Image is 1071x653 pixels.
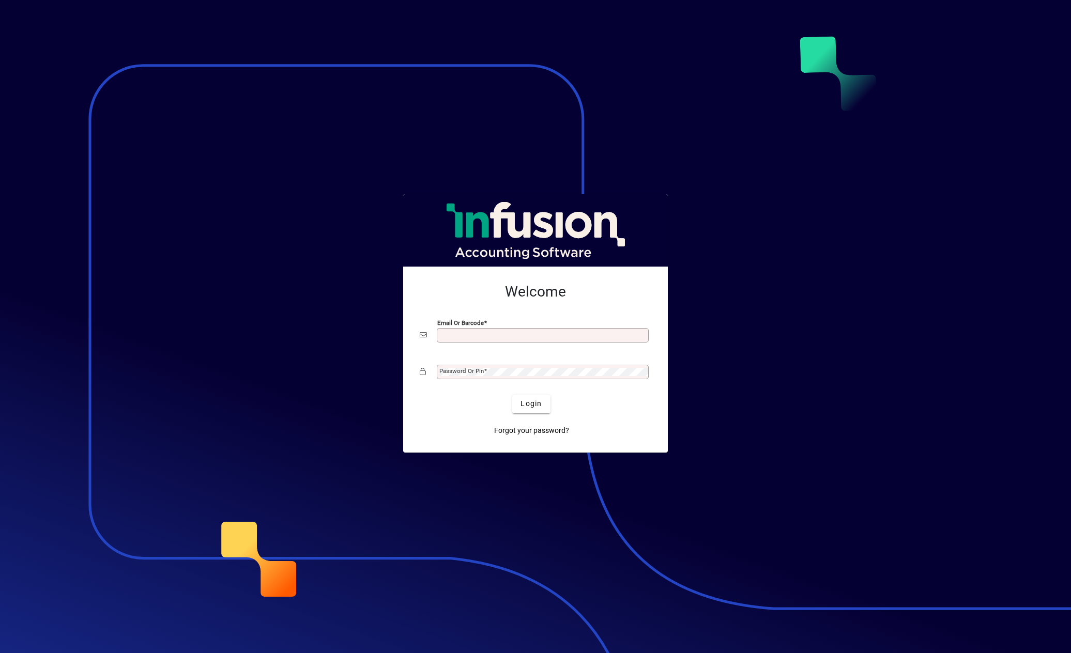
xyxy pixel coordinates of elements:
[512,395,550,413] button: Login
[437,319,484,326] mat-label: Email or Barcode
[420,283,651,301] h2: Welcome
[521,398,542,409] span: Login
[494,425,569,436] span: Forgot your password?
[439,367,484,375] mat-label: Password or Pin
[490,422,573,440] a: Forgot your password?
